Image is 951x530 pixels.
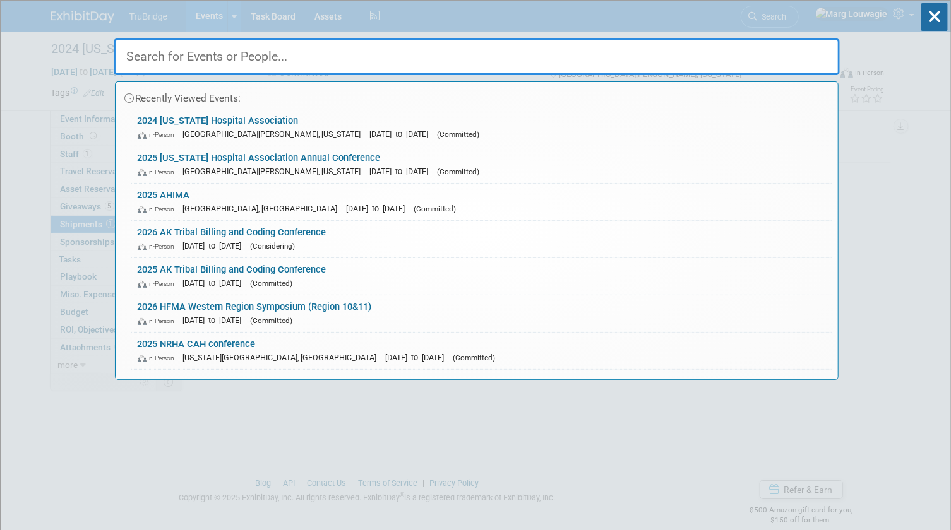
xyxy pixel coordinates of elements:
span: [DATE] to [DATE] [370,129,435,139]
input: Search for Events or People... [114,38,840,75]
span: [DATE] to [DATE] [347,204,412,213]
a: 2026 HFMA Western Region Symposium (Region 10&11) In-Person [DATE] to [DATE] (Committed) [131,295,832,332]
span: [DATE] to [DATE] [386,353,451,362]
span: (Considering) [251,242,296,250]
span: (Committed) [438,130,480,139]
span: (Committed) [453,353,496,362]
a: 2025 AHIMA In-Person [GEOGRAPHIC_DATA], [GEOGRAPHIC_DATA] [DATE] to [DATE] (Committed) [131,184,832,220]
a: 2024 [US_STATE] Hospital Association In-Person [GEOGRAPHIC_DATA][PERSON_NAME], [US_STATE] [DATE] ... [131,109,832,146]
span: In-Person [138,131,181,139]
span: [GEOGRAPHIC_DATA], [GEOGRAPHIC_DATA] [183,204,344,213]
span: In-Person [138,354,181,362]
span: In-Person [138,280,181,288]
span: In-Person [138,205,181,213]
span: [GEOGRAPHIC_DATA][PERSON_NAME], [US_STATE] [183,167,368,176]
span: [DATE] to [DATE] [183,241,248,250]
span: (Committed) [251,316,293,325]
a: 2025 AK Tribal Billing and Coding Conference In-Person [DATE] to [DATE] (Committed) [131,258,832,295]
a: 2026 AK Tribal Billing and Coding Conference In-Person [DATE] to [DATE] (Considering) [131,221,832,257]
a: 2025 NRHA CAH conference In-Person [US_STATE][GEOGRAPHIC_DATA], [GEOGRAPHIC_DATA] [DATE] to [DATE... [131,333,832,369]
div: Recently Viewed Events: [122,82,832,109]
span: In-Person [138,242,181,250]
span: In-Person [138,168,181,176]
a: 2025 [US_STATE] Hospital Association Annual Conference In-Person [GEOGRAPHIC_DATA][PERSON_NAME], ... [131,146,832,183]
span: [US_STATE][GEOGRAPHIC_DATA], [GEOGRAPHIC_DATA] [183,353,383,362]
span: [GEOGRAPHIC_DATA][PERSON_NAME], [US_STATE] [183,129,368,139]
span: (Committed) [438,167,480,176]
span: [DATE] to [DATE] [370,167,435,176]
span: [DATE] to [DATE] [183,315,248,325]
span: (Committed) [251,279,293,288]
span: [DATE] to [DATE] [183,278,248,288]
span: In-Person [138,317,181,325]
span: (Committed) [414,204,457,213]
